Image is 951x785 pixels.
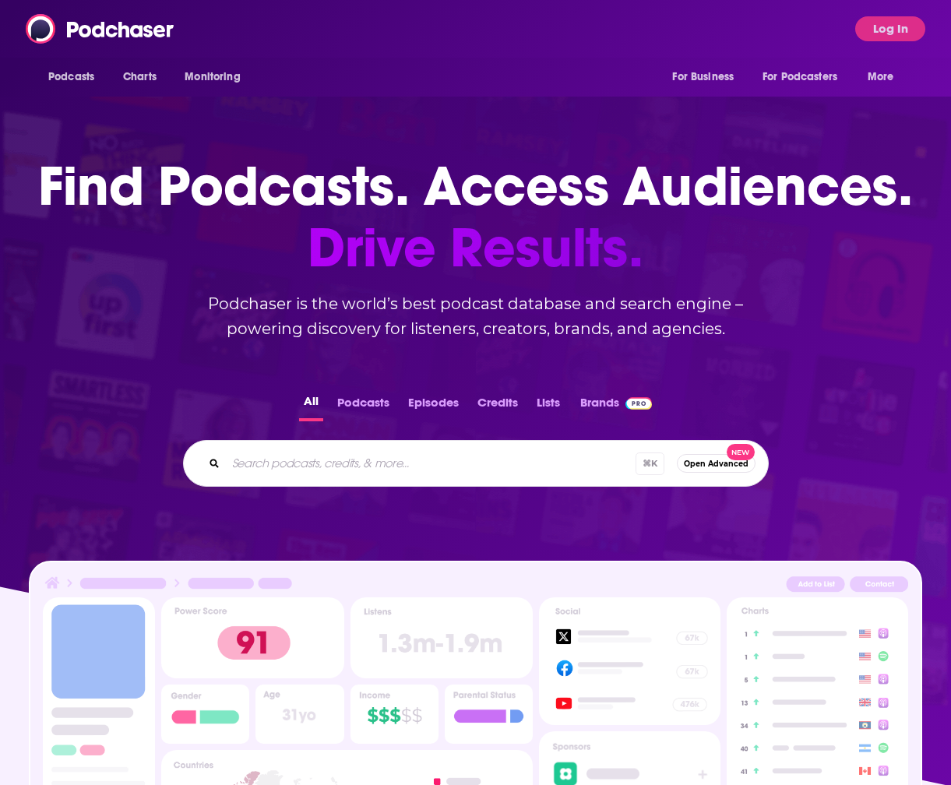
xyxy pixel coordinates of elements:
img: Podcast Socials [539,597,720,725]
span: For Business [672,66,734,88]
button: Podcasts [333,391,394,421]
button: Episodes [403,391,463,421]
div: Search podcasts, credits, & more... [183,440,769,487]
span: Monitoring [185,66,240,88]
a: BrandsPodchaser Pro [580,391,653,421]
img: Podchaser Pro [625,397,653,410]
img: Podcast Insights Gender [161,685,249,744]
img: Podcast Insights Listens [350,597,534,678]
span: Podcasts [48,66,94,88]
button: Lists [532,391,565,421]
img: Podcast Insights Power score [161,597,344,678]
span: For Podcasters [763,66,837,88]
span: More [868,66,894,88]
button: open menu [857,62,914,92]
button: open menu [37,62,114,92]
button: open menu [661,62,753,92]
button: Open AdvancedNew [677,454,756,473]
button: Log In [855,16,925,41]
a: Charts [113,62,166,92]
button: open menu [752,62,860,92]
input: Search podcasts, credits, & more... [226,451,636,476]
img: Podcast Insights Header [43,575,909,597]
img: Podcast Insights Income [350,685,439,744]
h2: Podchaser is the world’s best podcast database and search engine – powering discovery for listene... [164,291,787,341]
img: Podcast Insights Parental Status [445,685,533,744]
span: ⌘ K [636,452,664,475]
button: open menu [174,62,260,92]
h1: Find Podcasts. Access Audiences. [38,156,913,279]
span: New [727,444,755,460]
button: Credits [473,391,523,421]
span: Charts [123,66,157,88]
span: Open Advanced [684,459,748,468]
img: Podcast Insights Age [255,685,343,744]
img: Podchaser - Follow, Share and Rate Podcasts [26,14,175,44]
span: Drive Results. [38,217,913,279]
button: All [299,391,323,421]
